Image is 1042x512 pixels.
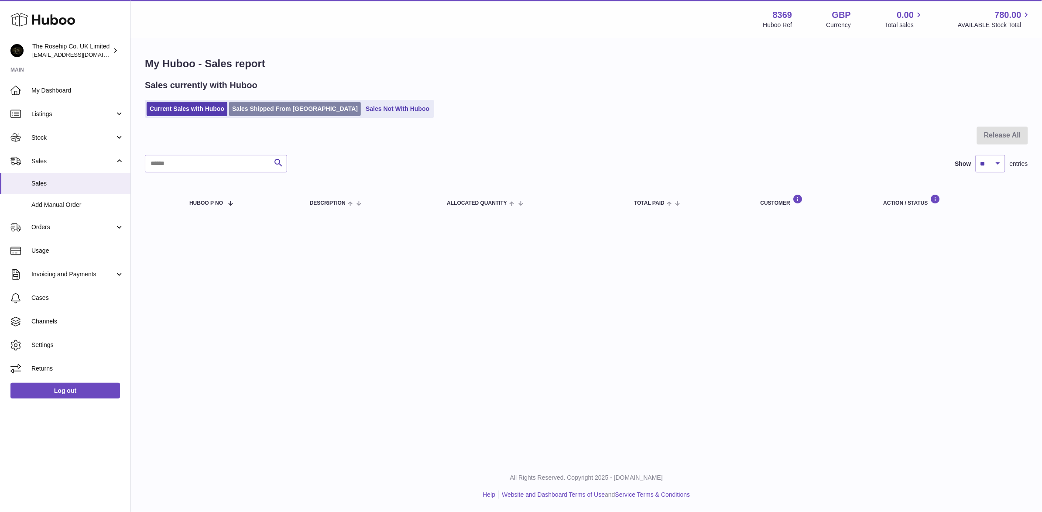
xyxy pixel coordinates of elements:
p: All Rights Reserved. Copyright 2025 - [DOMAIN_NAME] [138,474,1035,482]
a: Sales Not With Huboo [363,102,432,116]
div: Customer [761,194,866,206]
li: and [499,491,690,499]
a: Website and Dashboard Terms of Use [502,491,605,498]
a: Help [483,491,496,498]
span: Returns [31,364,124,373]
span: Cases [31,294,124,302]
div: Huboo Ref [763,21,792,29]
span: Orders [31,223,115,231]
span: Total sales [885,21,924,29]
img: sales@eliteequineuk.com [10,44,24,57]
h1: My Huboo - Sales report [145,57,1028,71]
a: Service Terms & Conditions [615,491,690,498]
span: AVAILABLE Stock Total [958,21,1032,29]
span: Stock [31,134,115,142]
span: Total paid [634,200,665,206]
label: Show [955,160,971,168]
strong: 8369 [773,9,792,21]
a: Log out [10,383,120,399]
div: Action / Status [884,194,1019,206]
div: The Rosehip Co. UK Limited [32,42,111,59]
span: [EMAIL_ADDRESS][DOMAIN_NAME] [32,51,128,58]
a: 0.00 Total sales [885,9,924,29]
a: Current Sales with Huboo [147,102,227,116]
a: Sales Shipped From [GEOGRAPHIC_DATA] [229,102,361,116]
span: Add Manual Order [31,201,124,209]
span: Description [310,200,346,206]
h2: Sales currently with Huboo [145,79,257,91]
span: Invoicing and Payments [31,270,115,278]
span: 780.00 [995,9,1021,21]
span: Sales [31,157,115,165]
strong: GBP [832,9,851,21]
span: Listings [31,110,115,118]
span: My Dashboard [31,86,124,95]
span: Usage [31,247,124,255]
span: entries [1010,160,1028,168]
div: Currency [826,21,851,29]
span: Settings [31,341,124,349]
span: Sales [31,179,124,188]
span: ALLOCATED Quantity [447,200,507,206]
span: Huboo P no [189,200,223,206]
span: Channels [31,317,124,326]
span: 0.00 [897,9,914,21]
a: 780.00 AVAILABLE Stock Total [958,9,1032,29]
